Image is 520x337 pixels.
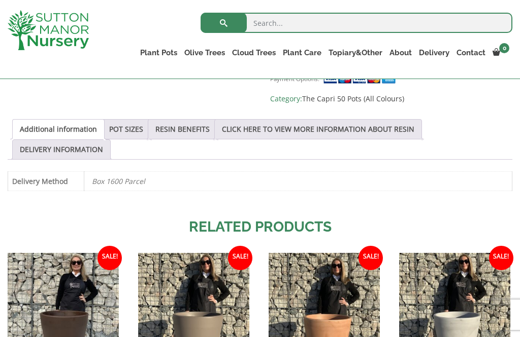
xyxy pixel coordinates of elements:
[20,140,103,159] a: DELIVERY INFORMATION
[20,120,97,139] a: Additional information
[181,46,229,60] a: Olive Trees
[453,46,489,60] a: Contact
[8,171,512,191] table: Product Details
[222,120,414,139] a: CLICK HERE TO VIEW MORE INFORMATION ABOUT RESIN
[8,10,89,50] img: logo
[415,46,453,60] a: Delivery
[201,13,512,33] input: Search...
[386,46,415,60] a: About
[155,120,210,139] a: RESIN BENEFITS
[92,172,504,191] p: Box 1600 Parcel
[229,46,279,60] a: Cloud Trees
[302,94,404,103] a: The Capri 50 Pots (All Colours)
[8,216,512,238] h2: Related products
[109,120,143,139] a: POT SIZES
[228,246,252,270] span: Sale!
[137,46,181,60] a: Plant Pots
[8,171,84,191] th: Delivery Method
[270,93,512,105] span: Category:
[359,246,383,270] span: Sale!
[499,43,509,53] span: 0
[325,46,386,60] a: Topiary&Other
[489,246,513,270] span: Sale!
[97,246,122,270] span: Sale!
[489,46,512,60] a: 0
[279,46,325,60] a: Plant Care
[323,74,399,85] img: payment supported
